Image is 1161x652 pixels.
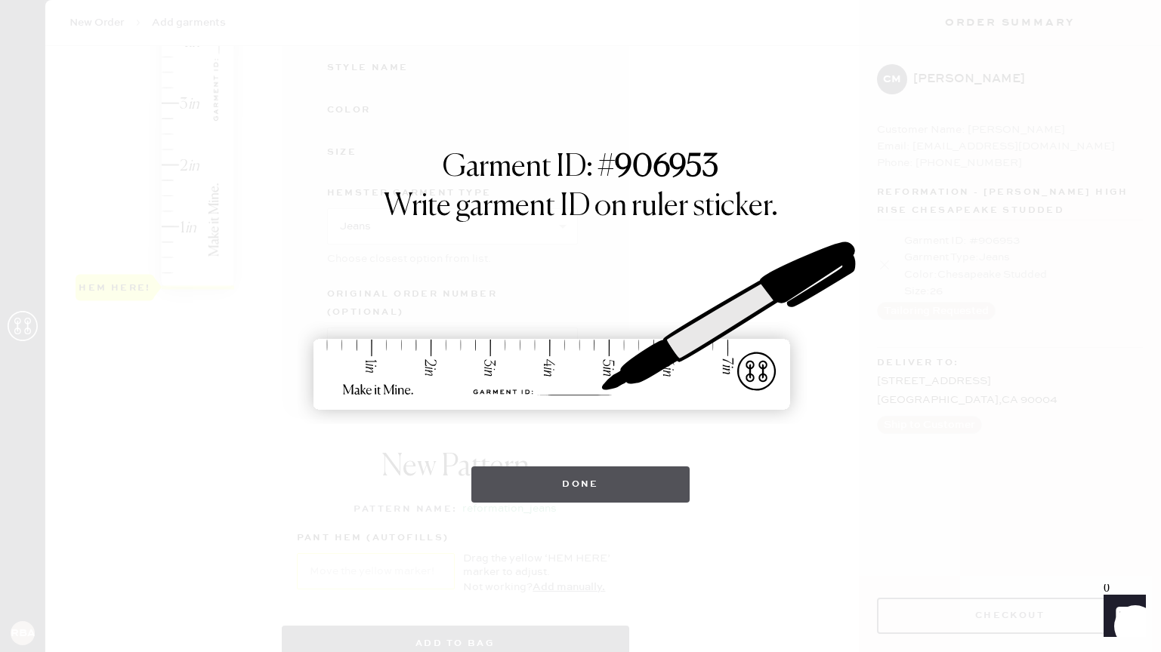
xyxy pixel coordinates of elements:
img: ruler-sticker-sharpie.svg [298,202,864,451]
strong: 906953 [615,152,718,183]
h1: Write garment ID on ruler sticker. [384,189,778,225]
button: Done [471,466,690,503]
h1: Garment ID: # [443,149,718,189]
iframe: Front Chat [1089,584,1154,649]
